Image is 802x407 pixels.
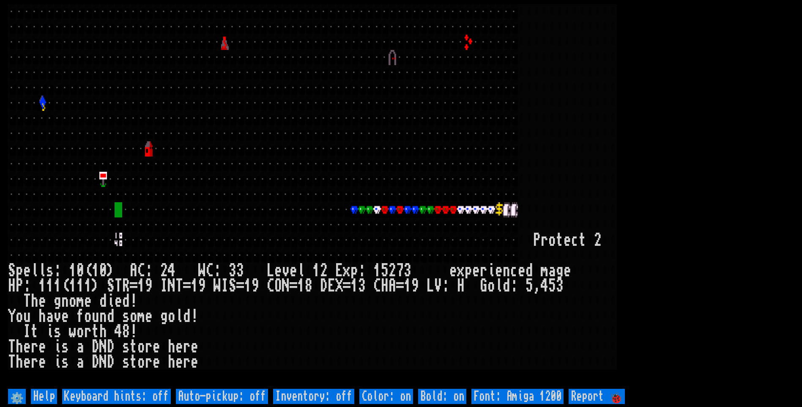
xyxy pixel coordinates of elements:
[472,263,480,278] div: e
[160,278,168,294] div: I
[84,294,92,309] div: e
[99,339,107,355] div: N
[389,278,396,294] div: A
[191,339,198,355] div: e
[175,339,183,355] div: e
[69,324,77,339] div: w
[145,355,153,370] div: r
[16,263,23,278] div: p
[471,389,564,404] input: Font: Amiga 1200
[396,263,404,278] div: 7
[16,355,23,370] div: h
[594,233,602,248] div: 2
[84,309,92,324] div: o
[411,278,419,294] div: 9
[350,263,358,278] div: p
[487,278,495,294] div: o
[31,389,57,404] input: Help
[335,263,343,278] div: E
[107,309,115,324] div: d
[31,339,38,355] div: r
[153,355,160,370] div: e
[389,263,396,278] div: 2
[487,263,495,278] div: i
[312,263,320,278] div: 1
[99,355,107,370] div: N
[61,355,69,370] div: s
[548,278,556,294] div: 5
[267,278,274,294] div: C
[61,339,69,355] div: s
[320,263,328,278] div: 2
[137,263,145,278] div: C
[198,263,206,278] div: W
[418,389,466,404] input: Bold: on
[115,278,122,294] div: T
[137,278,145,294] div: 1
[137,339,145,355] div: o
[130,263,137,278] div: A
[16,278,23,294] div: P
[54,355,61,370] div: i
[23,339,31,355] div: e
[23,294,31,309] div: T
[54,339,61,355] div: i
[236,278,244,294] div: =
[160,309,168,324] div: g
[183,278,191,294] div: =
[122,324,130,339] div: 8
[115,294,122,309] div: e
[122,339,130,355] div: s
[92,263,99,278] div: 1
[480,263,487,278] div: r
[107,278,115,294] div: S
[373,263,381,278] div: 1
[168,278,175,294] div: N
[556,263,564,278] div: g
[252,278,259,294] div: 9
[23,324,31,339] div: I
[191,355,198,370] div: e
[54,278,61,294] div: 1
[84,278,92,294] div: 1
[8,263,16,278] div: S
[145,263,153,278] div: :
[31,324,38,339] div: t
[503,263,510,278] div: n
[396,278,404,294] div: =
[84,263,92,278] div: (
[54,309,61,324] div: v
[541,263,548,278] div: m
[168,339,175,355] div: h
[297,278,305,294] div: 1
[495,278,503,294] div: l
[130,294,137,309] div: !
[183,309,191,324] div: d
[404,263,411,278] div: 3
[457,263,465,278] div: x
[541,233,548,248] div: r
[145,309,153,324] div: e
[350,278,358,294] div: 1
[38,294,46,309] div: e
[160,263,168,278] div: 2
[92,278,99,294] div: )
[62,389,171,404] input: Keyboard hints: off
[503,278,510,294] div: d
[153,339,160,355] div: e
[274,263,282,278] div: e
[183,355,191,370] div: r
[427,278,434,294] div: L
[23,309,31,324] div: u
[38,339,46,355] div: e
[548,263,556,278] div: a
[175,355,183,370] div: e
[274,278,282,294] div: O
[290,278,297,294] div: =
[145,278,153,294] div: 9
[23,278,31,294] div: :
[46,278,54,294] div: 1
[442,278,449,294] div: :
[38,309,46,324] div: h
[457,278,465,294] div: H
